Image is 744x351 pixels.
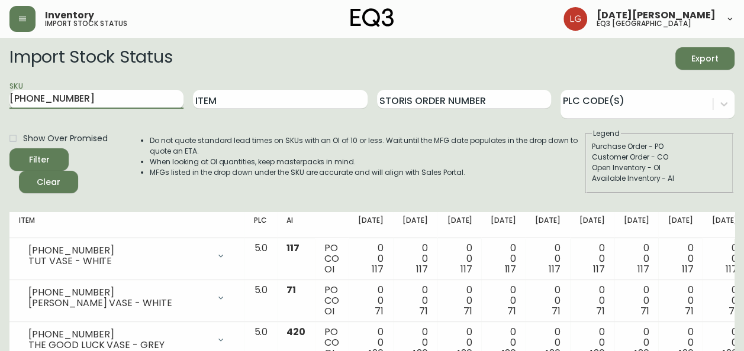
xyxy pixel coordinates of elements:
td: 5.0 [244,238,277,280]
div: Available Inventory - AI [592,173,727,184]
div: 0 0 [624,285,649,317]
span: 71 [286,283,296,297]
td: 5.0 [244,280,277,322]
li: Do not quote standard lead times on SKUs with an OI of 10 or less. Wait until the MFG date popula... [150,135,584,157]
div: 0 0 [491,243,516,275]
th: [DATE] [349,212,393,238]
legend: Legend [592,128,621,139]
div: 0 0 [535,285,561,317]
div: 0 0 [402,285,428,317]
span: Export [685,51,725,66]
img: logo [350,8,394,27]
img: 2638f148bab13be18035375ceda1d187 [563,7,587,31]
span: 71 [552,304,561,318]
div: 0 0 [402,243,428,275]
th: [DATE] [437,212,482,238]
button: Export [675,47,735,70]
span: 71 [684,304,693,318]
div: 0 0 [447,285,472,317]
div: 0 0 [624,243,649,275]
div: 0 0 [579,285,605,317]
div: Filter [29,152,50,167]
div: 0 0 [447,243,472,275]
div: [PHONE_NUMBER][PERSON_NAME] VASE - WHITE [19,285,235,311]
span: 71 [507,304,516,318]
th: [DATE] [658,212,703,238]
h2: Import Stock Status [9,47,172,70]
th: [DATE] [481,212,526,238]
div: 0 0 [668,285,693,317]
span: 71 [596,304,605,318]
span: 117 [593,262,605,276]
th: [DATE] [570,212,614,238]
div: [PHONE_NUMBER] [28,329,209,340]
div: 0 0 [712,243,737,275]
div: [PHONE_NUMBER] [28,287,209,298]
th: AI [277,212,315,238]
span: 71 [640,304,649,318]
div: TUT VASE - WHITE [28,256,209,266]
span: 71 [463,304,472,318]
span: Inventory [45,11,94,20]
span: 117 [681,262,693,276]
div: Customer Order - CO [592,152,727,162]
span: 117 [372,262,384,276]
div: 0 0 [712,285,737,317]
li: When looking at OI quantities, keep masterpacks in mind. [150,157,584,167]
div: 0 0 [358,243,384,275]
span: Show Over Promised [23,132,108,145]
div: THE GOOD LUCK VASE - GREY [28,340,209,350]
div: PO CO [324,243,339,275]
th: Item [9,212,244,238]
span: 117 [460,262,472,276]
div: 0 0 [668,243,693,275]
span: Clear [28,175,69,190]
span: 117 [416,262,428,276]
button: Clear [19,171,78,193]
span: 117 [637,262,649,276]
th: [DATE] [614,212,659,238]
div: Purchase Order - PO [592,141,727,152]
th: [DATE] [526,212,570,238]
div: [PHONE_NUMBER] [28,245,209,256]
span: 71 [419,304,428,318]
th: [DATE] [393,212,437,238]
h5: eq3 [GEOGRAPHIC_DATA] [597,20,691,27]
div: 0 0 [579,243,605,275]
div: 0 0 [491,285,516,317]
span: 420 [286,325,305,339]
span: 117 [504,262,516,276]
div: Open Inventory - OI [592,162,727,173]
h5: import stock status [45,20,127,27]
span: OI [324,304,334,318]
div: 0 0 [535,243,561,275]
span: 117 [549,262,561,276]
span: [DATE][PERSON_NAME] [597,11,716,20]
span: 117 [286,241,299,255]
div: 0 0 [358,285,384,317]
span: 71 [729,304,737,318]
span: 71 [375,304,384,318]
div: [PERSON_NAME] VASE - WHITE [28,298,209,308]
li: MFGs listed in the drop down under the SKU are accurate and will align with Sales Portal. [150,167,584,178]
button: Filter [9,148,69,171]
span: OI [324,262,334,276]
div: PO CO [324,285,339,317]
div: [PHONE_NUMBER]TUT VASE - WHITE [19,243,235,269]
th: PLC [244,212,277,238]
span: 117 [726,262,737,276]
